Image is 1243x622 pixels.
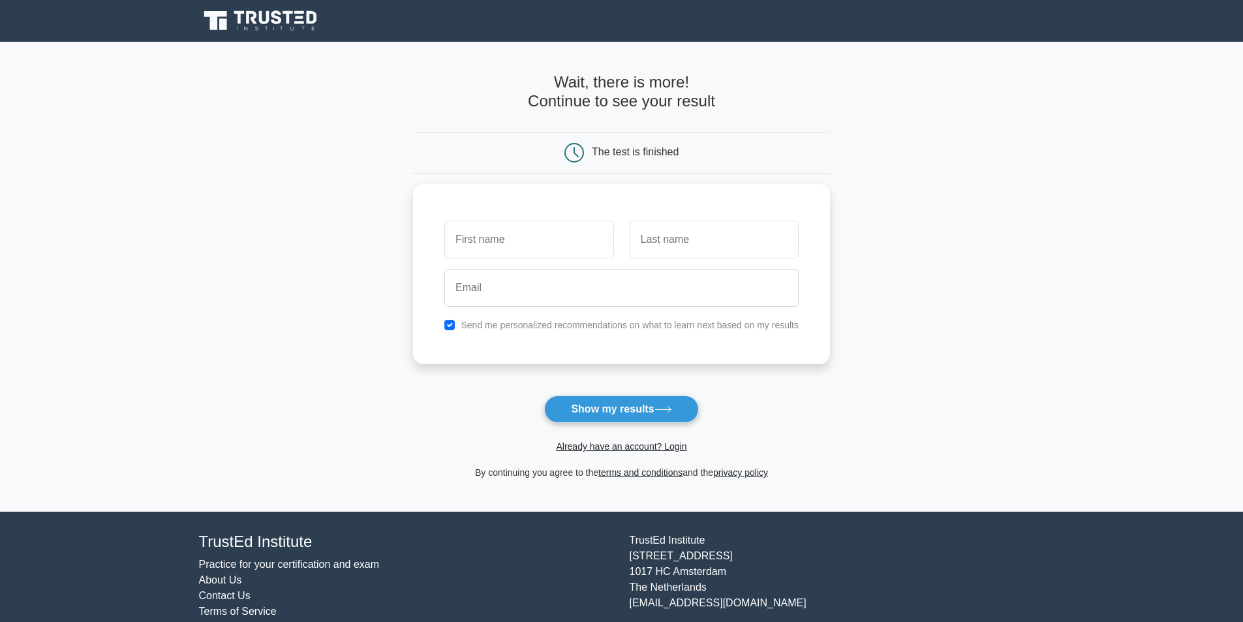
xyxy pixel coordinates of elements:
input: Last name [630,221,799,258]
a: Contact Us [199,590,251,601]
input: First name [444,221,613,258]
a: About Us [199,574,242,585]
h4: TrustEd Institute [199,533,614,552]
label: Send me personalized recommendations on what to learn next based on my results [461,320,799,330]
input: Email [444,269,799,307]
button: Show my results [544,396,698,423]
a: privacy policy [713,467,768,478]
a: Already have an account? Login [556,441,686,452]
a: terms and conditions [598,467,683,478]
a: Terms of Service [199,606,277,617]
h4: Wait, there is more! Continue to see your result [413,73,830,111]
div: The test is finished [592,146,679,157]
div: By continuing you agree to the and the [405,465,838,480]
a: Practice for your certification and exam [199,559,380,570]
